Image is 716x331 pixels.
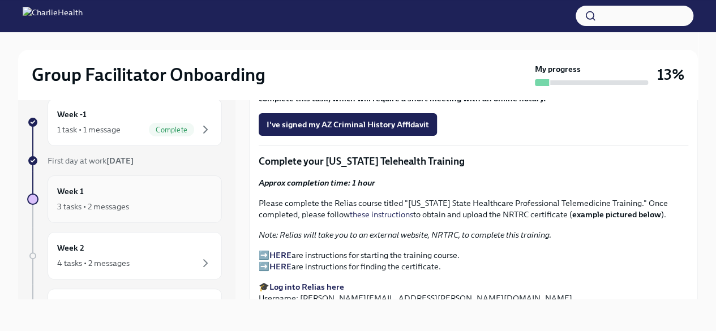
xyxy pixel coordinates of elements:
[23,7,83,25] img: CharlieHealth
[27,232,222,280] a: Week 24 tasks • 2 messages
[269,250,291,260] a: HERE
[57,298,84,311] h6: Week 3
[149,126,194,134] span: Complete
[572,209,661,220] strong: example pictured below
[27,98,222,146] a: Week -11 task • 1 messageComplete
[57,201,129,212] div: 3 tasks • 2 messages
[259,230,551,240] em: Note: Relias will take you to an external website, NRTRC, to complete this training.
[259,113,437,136] button: I've signed my AZ Criminal History Affidavit
[32,63,265,86] h2: Group Facilitator Onboarding
[259,154,688,168] p: Complete your [US_STATE] Telehealth Training
[535,63,581,75] strong: My progress
[259,178,375,188] strong: Approx completion time: 1 hour
[27,155,222,166] a: First day at work[DATE]
[27,175,222,223] a: Week 13 tasks • 2 messages
[57,242,84,254] h6: Week 2
[57,108,87,121] h6: Week -1
[259,281,688,315] p: 🎓 Username: [PERSON_NAME][EMAIL_ADDRESS][PERSON_NAME][DOMAIN_NAME] Password: [SECURITY_DATA]
[57,185,84,197] h6: Week 1
[57,124,121,135] div: 1 task • 1 message
[57,257,130,269] div: 4 tasks • 2 messages
[259,250,688,272] p: ➡️ are instructions for starting the training course. ➡️ are instructions for finding the certifi...
[106,156,134,166] strong: [DATE]
[267,119,429,130] span: I've signed my AZ Criminal History Affidavit
[259,197,688,220] p: Please complete the Relias course titled "[US_STATE] State Healthcare Professional Telemedicine T...
[350,209,413,220] a: these instructions
[657,65,684,85] h3: 13%
[48,156,134,166] span: First day at work
[269,282,344,292] a: Log into Relias here
[269,261,291,272] a: HERE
